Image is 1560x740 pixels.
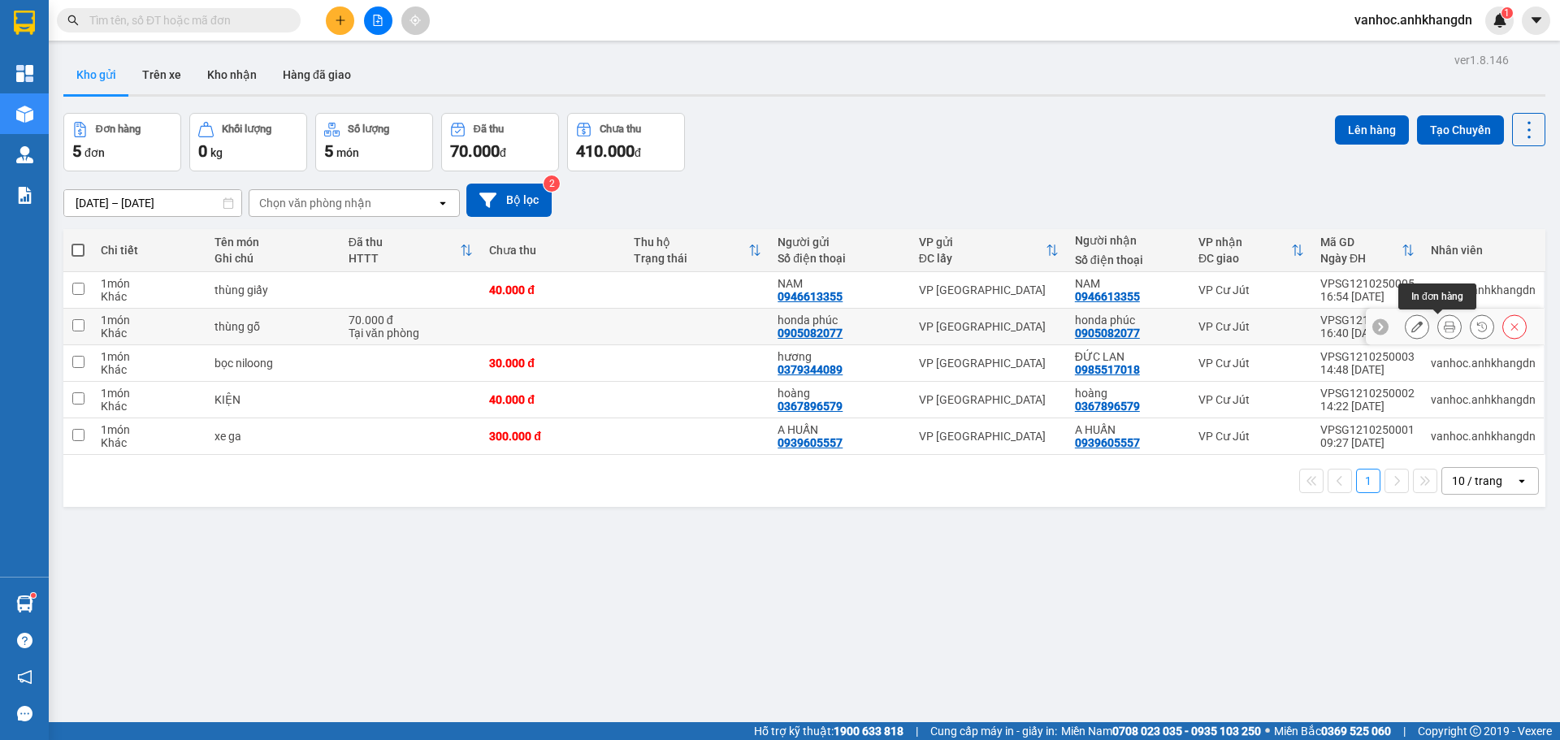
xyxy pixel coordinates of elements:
div: VP [GEOGRAPHIC_DATA] [919,283,1059,296]
button: Đã thu70.000đ [441,113,559,171]
li: VP VP Cư Jút [112,69,216,87]
div: Sửa đơn hàng [1405,314,1429,339]
span: message [17,706,32,721]
div: Khác [101,363,198,376]
div: Tại văn phòng [349,327,473,340]
div: Khác [101,327,198,340]
div: hoàng [778,387,902,400]
div: HTTT [349,252,460,265]
div: Trạng thái [634,252,749,265]
div: ĐC giao [1198,252,1291,265]
img: icon-new-feature [1493,13,1507,28]
span: file-add [372,15,383,26]
div: Khác [101,436,198,449]
div: Khác [101,400,198,413]
div: 0905082077 [1075,327,1140,340]
button: Tạo Chuyến [1417,115,1504,145]
strong: 0708 023 035 - 0935 103 250 [1112,725,1261,738]
th: Toggle SortBy [1312,229,1423,272]
div: vanhoc.anhkhangdn [1431,430,1536,443]
th: Toggle SortBy [1190,229,1312,272]
div: ver 1.8.146 [1454,51,1509,69]
div: 300.000 đ [489,430,617,443]
div: VP [GEOGRAPHIC_DATA] [919,320,1059,333]
sup: 1 [31,593,36,598]
div: A HUẤN [778,423,902,436]
img: warehouse-icon [16,106,33,123]
div: KIỆN [214,393,332,406]
div: 16:54 [DATE] [1320,290,1415,303]
span: search [67,15,79,26]
button: Đơn hàng5đơn [63,113,181,171]
div: VPSG1210250004 [1320,314,1415,327]
button: 1 [1356,469,1380,493]
img: logo.jpg [8,8,65,65]
div: hương [778,350,902,363]
div: VPSG1210250003 [1320,350,1415,363]
strong: 0369 525 060 [1321,725,1391,738]
div: Ngày ĐH [1320,252,1402,265]
div: Chọn văn phòng nhận [259,195,371,211]
th: Toggle SortBy [340,229,481,272]
img: solution-icon [16,187,33,204]
div: Thu hộ [634,236,749,249]
th: Toggle SortBy [626,229,770,272]
div: VP gửi [919,236,1046,249]
span: vanhoc.anhkhangdn [1341,10,1485,30]
div: 0985517018 [1075,363,1140,376]
span: | [1403,722,1406,740]
button: Bộ lọc [466,184,552,217]
div: VP Cư Jút [1198,393,1304,406]
div: Chưa thu [600,123,641,135]
div: hoàng [1075,387,1182,400]
span: món [336,146,359,159]
span: notification [17,669,32,685]
div: 1 món [101,314,198,327]
div: 16:40 [DATE] [1320,327,1415,340]
div: 0367896579 [778,400,843,413]
div: VP nhận [1198,236,1291,249]
span: 410.000 [576,141,635,161]
div: Đơn hàng [96,123,141,135]
div: vanhoc.anhkhangdn [1431,283,1536,296]
span: đ [635,146,641,159]
span: Cung cấp máy in - giấy in: [930,722,1057,740]
button: caret-down [1522,6,1550,35]
span: 70.000 [450,141,500,161]
span: kg [210,146,223,159]
th: Toggle SortBy [911,229,1067,272]
span: 5 [72,141,81,161]
div: In đơn hàng [1398,283,1476,309]
div: Tên món [214,236,332,249]
div: 09:27 [DATE] [1320,436,1415,449]
div: 14:48 [DATE] [1320,363,1415,376]
div: honda phúc [1075,314,1182,327]
img: warehouse-icon [16,146,33,163]
div: 0905082077 [778,327,843,340]
span: plus [335,15,346,26]
svg: open [1515,474,1528,487]
div: Người nhận [1075,234,1182,247]
div: VP Cư Jút [1198,320,1304,333]
li: VP VP [GEOGRAPHIC_DATA] [8,69,112,123]
span: đơn [84,146,105,159]
div: 0939605557 [1075,436,1140,449]
img: logo-vxr [14,11,35,35]
div: Nhân viên [1431,244,1536,257]
div: Đã thu [474,123,504,135]
span: Miền Bắc [1274,722,1391,740]
div: honda phúc [778,314,902,327]
img: dashboard-icon [16,65,33,82]
button: Chưa thu410.000đ [567,113,685,171]
div: 1 món [101,387,198,400]
div: VP [GEOGRAPHIC_DATA] [919,430,1059,443]
div: vanhoc.anhkhangdn [1431,393,1536,406]
li: [PERSON_NAME] [8,8,236,39]
span: 0 [198,141,207,161]
div: vanhoc.anhkhangdn [1431,357,1536,370]
div: 0379344089 [778,363,843,376]
div: Khác [101,290,198,303]
div: Số điện thoại [778,252,902,265]
div: 1 món [101,277,198,290]
div: VP [GEOGRAPHIC_DATA] [919,357,1059,370]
